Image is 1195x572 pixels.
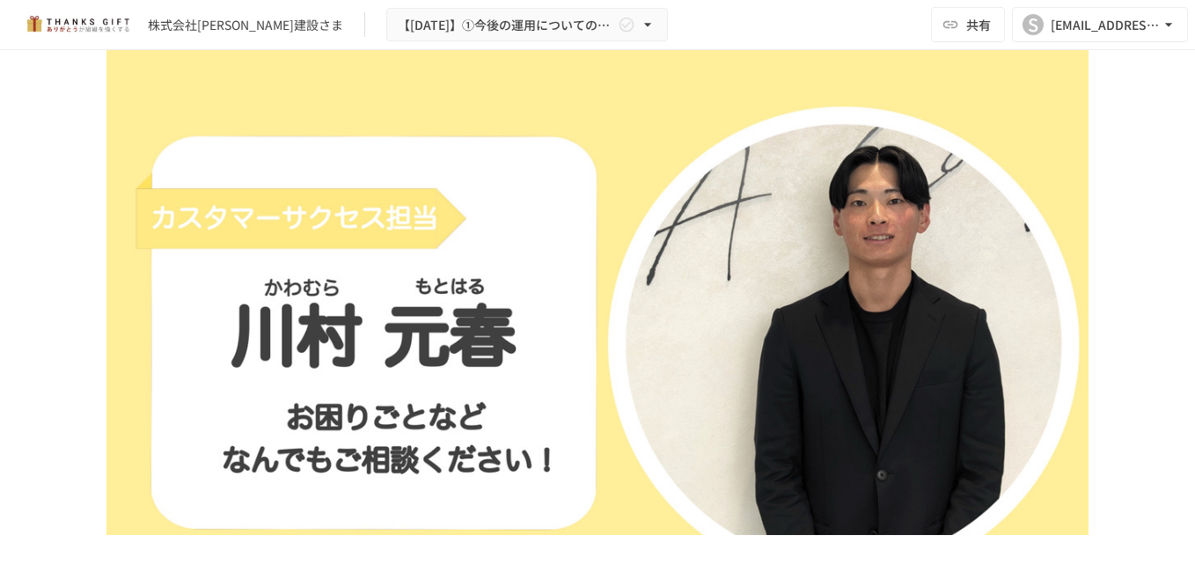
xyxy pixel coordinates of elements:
[386,8,668,42] button: 【[DATE]】①今後の運用についてのご案内/THANKS GIFTキックオフMTG
[1023,14,1044,35] div: S
[931,7,1005,42] button: 共有
[966,15,991,34] span: 共有
[21,11,134,39] img: mMP1OxWUAhQbsRWCurg7vIHe5HqDpP7qZo7fRoNLXQh
[1051,14,1160,36] div: [EMAIL_ADDRESS][DOMAIN_NAME]
[398,14,614,36] span: 【[DATE]】①今後の運用についてのご案内/THANKS GIFTキックオフMTG
[1012,7,1188,42] button: S[EMAIL_ADDRESS][DOMAIN_NAME]
[148,16,343,34] div: 株式会社[PERSON_NAME]建設さま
